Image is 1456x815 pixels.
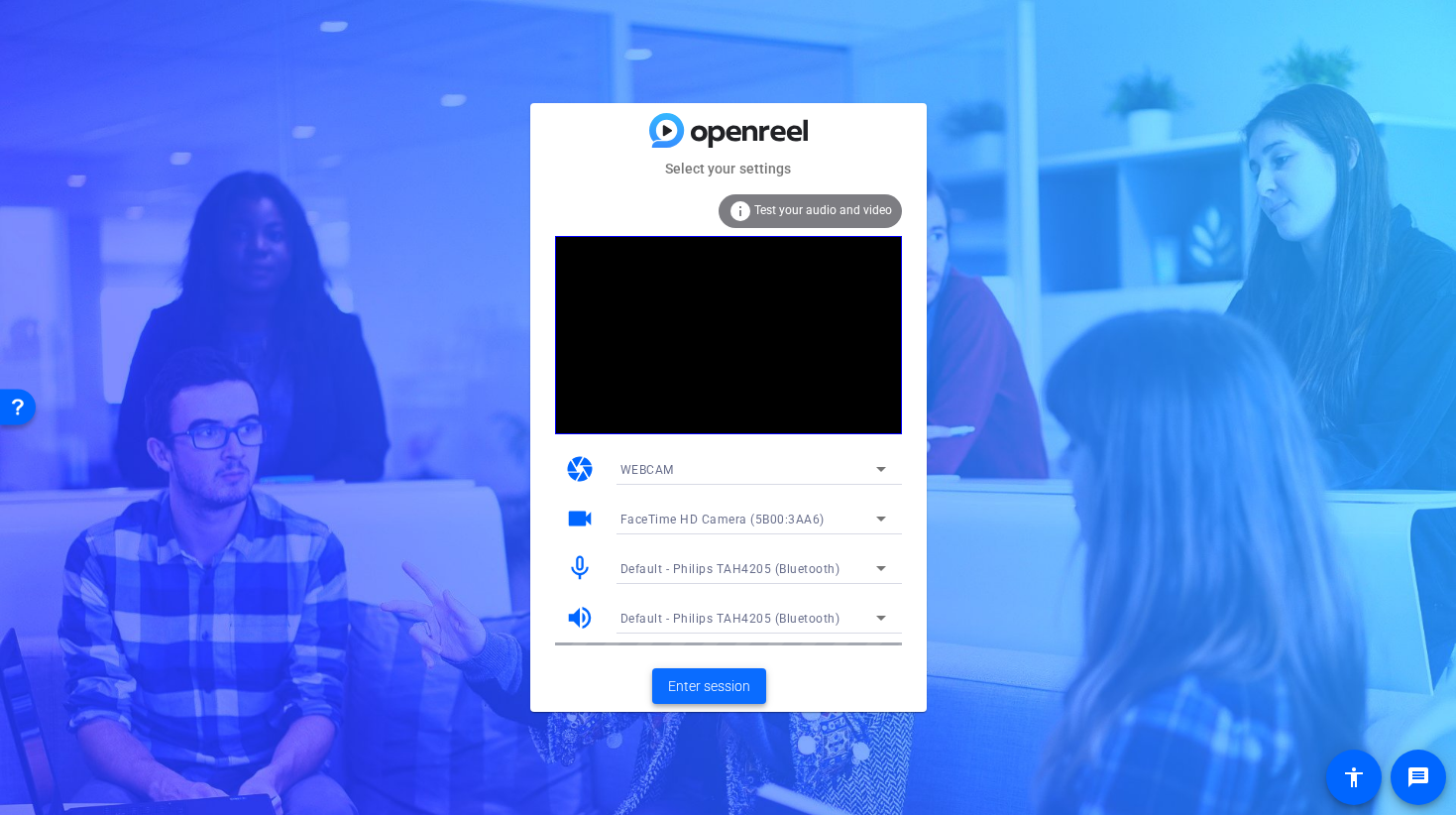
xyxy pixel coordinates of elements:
[620,612,840,626] span: Default - Philips TAH4205 (Bluetooth)
[652,668,766,704] button: Enter session
[530,158,927,179] mat-card-subtitle: Select your settings
[1406,765,1430,789] mat-icon: message
[728,199,752,223] mat-icon: info
[620,562,840,576] span: Default - Philips TAH4205 (Bluetooth)
[668,676,750,697] span: Enter session
[565,504,595,533] mat-icon: videocam
[649,113,808,148] img: blue-gradient.svg
[565,454,595,484] mat-icon: camera
[565,603,595,633] mat-icon: volume_up
[620,513,825,526] span: FaceTime HD Camera (5B00:3AA6)
[620,463,674,477] span: WEBCAM
[754,203,892,217] span: Test your audio and video
[1342,765,1366,789] mat-icon: accessibility
[565,553,595,583] mat-icon: mic_none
